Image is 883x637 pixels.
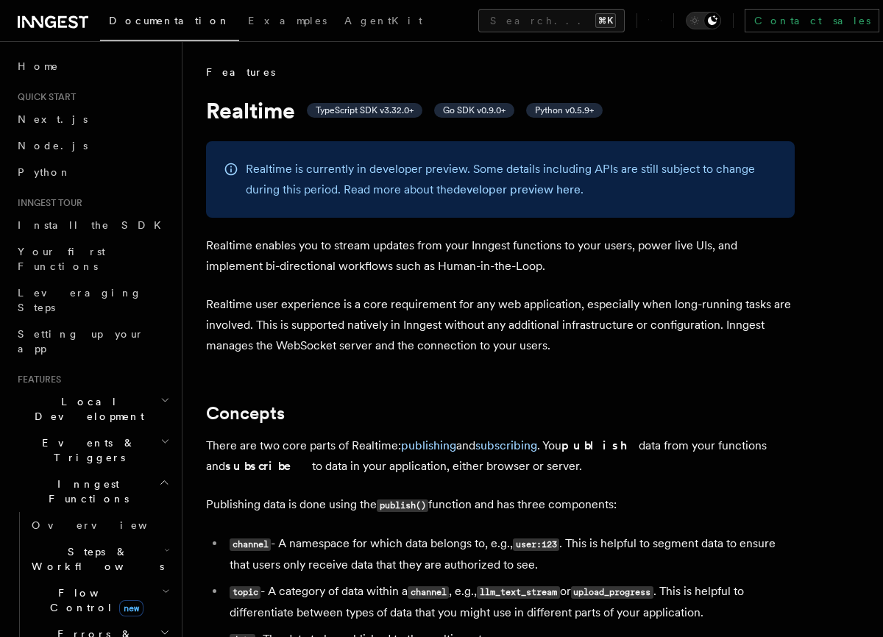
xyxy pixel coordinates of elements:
[206,65,275,79] span: Features
[225,459,312,473] strong: subscribe
[12,53,173,79] a: Home
[477,586,559,599] code: llm_text_stream
[206,494,795,516] p: Publishing data is done using the function and has three components:
[32,519,183,531] span: Overview
[206,403,285,424] a: Concepts
[206,294,795,356] p: Realtime user experience is a core requirement for any web application, especially when long-runn...
[478,9,625,32] button: Search...⌘K
[230,586,260,599] code: topic
[18,328,144,355] span: Setting up your app
[225,533,795,575] li: - A namespace for which data belongs to, e.g., . This is helpful to segment data to ensure that u...
[12,280,173,321] a: Leveraging Steps
[18,287,142,313] span: Leveraging Steps
[12,106,173,132] a: Next.js
[206,235,795,277] p: Realtime enables you to stream updates from your Inngest functions to your users, power live UIs,...
[12,471,173,512] button: Inngest Functions
[230,538,271,551] code: channel
[109,15,230,26] span: Documentation
[408,586,449,599] code: channel
[12,430,173,471] button: Events & Triggers
[225,581,795,623] li: - A category of data within a , e.g., or . This is helpful to differentiate between types of data...
[18,166,71,178] span: Python
[336,4,431,40] a: AgentKit
[26,544,164,574] span: Steps & Workflows
[12,477,159,506] span: Inngest Functions
[12,132,173,159] a: Node.js
[745,9,879,32] a: Contact sales
[377,499,428,512] code: publish()
[561,438,639,452] strong: publish
[12,159,173,185] a: Python
[595,13,616,28] kbd: ⌘K
[571,586,653,599] code: upload_progress
[26,580,173,621] button: Flow Controlnew
[119,600,143,616] span: new
[18,59,59,74] span: Home
[239,4,336,40] a: Examples
[12,388,173,430] button: Local Development
[443,104,506,116] span: Go SDK v0.9.0+
[248,15,327,26] span: Examples
[344,15,422,26] span: AgentKit
[401,438,456,452] a: publishing
[18,140,88,152] span: Node.js
[12,212,173,238] a: Install the SDK
[316,104,414,116] span: TypeScript SDK v3.32.0+
[12,238,173,280] a: Your first Functions
[475,438,537,452] a: subscribing
[100,4,239,41] a: Documentation
[12,394,160,424] span: Local Development
[18,219,170,231] span: Install the SDK
[12,197,82,209] span: Inngest tour
[26,538,173,580] button: Steps & Workflows
[246,159,777,200] p: Realtime is currently in developer preview. Some details including APIs are still subject to chan...
[26,512,173,538] a: Overview
[206,435,795,477] p: There are two core parts of Realtime: and . You data from your functions and to data in your appl...
[12,321,173,362] a: Setting up your app
[206,97,795,124] h1: Realtime
[12,435,160,465] span: Events & Triggers
[12,91,76,103] span: Quick start
[453,182,581,196] a: developer preview here
[513,538,559,551] code: user:123
[686,12,721,29] button: Toggle dark mode
[18,246,105,272] span: Your first Functions
[12,374,61,385] span: Features
[18,113,88,125] span: Next.js
[535,104,594,116] span: Python v0.5.9+
[26,586,162,615] span: Flow Control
